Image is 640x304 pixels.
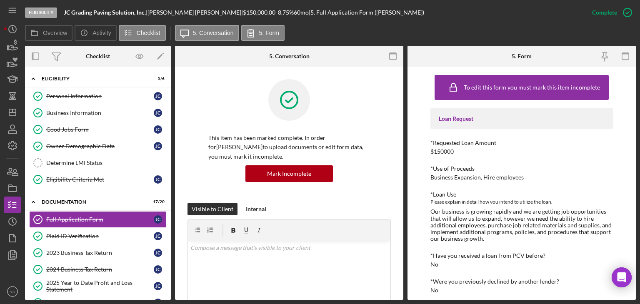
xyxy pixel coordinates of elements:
div: *Have you received a loan from PCV before? [430,252,613,259]
div: | [64,9,147,16]
button: Mark Incomplete [245,165,333,182]
div: $150000 [430,148,454,155]
div: No [430,287,438,294]
div: *Use of Proceeds [430,165,613,172]
div: 5 / 6 [150,76,165,81]
div: Checklist [86,53,110,60]
div: Please explain in detail how you intend to utilize the loan. [430,198,613,206]
div: *Loan Use [430,191,613,198]
div: Plaid ID Verification [46,233,154,239]
div: J C [154,142,162,150]
button: Internal [242,203,270,215]
a: 2025 Year to Date Profit and Loss StatementJC [29,278,167,294]
div: Personal Information [46,93,154,100]
div: *Were you previously declined by another lender? [430,278,613,285]
div: Eligibility [25,7,57,18]
div: J C [154,265,162,274]
div: Owner Demographic Data [46,143,154,150]
button: YA [4,283,21,300]
div: J C [154,215,162,224]
a: Personal InformationJC [29,88,167,105]
div: Business Information [46,110,154,116]
a: Owner Demographic DataJC [29,138,167,154]
div: Business Expansion, Hire employees [430,174,524,181]
div: Our business is growing rapidly and we are getting job opportunities that will allow us to expand... [430,208,613,242]
div: Determine LMI Status [46,159,166,166]
a: Eligibility Criteria MetJC [29,171,167,188]
button: Checklist [119,25,166,41]
a: Good Jobs FormJC [29,121,167,138]
label: Activity [92,30,111,36]
div: Full Application Form [46,216,154,223]
div: J C [154,249,162,257]
div: *Requested Loan Amount [430,140,613,146]
div: To edit this form you must mark this item incomplete [464,84,600,91]
div: 17 / 20 [150,199,165,204]
div: J C [154,125,162,134]
div: | 5. Full Application Form ([PERSON_NAME]) [309,9,424,16]
button: 5. Conversation [175,25,239,41]
div: $150,000.00 [243,9,278,16]
label: Checklist [137,30,160,36]
div: 5. Form [512,53,532,60]
a: 2023 Business Tax ReturnJC [29,244,167,261]
div: J C [154,232,162,240]
div: Visible to Client [192,203,233,215]
div: J C [154,92,162,100]
a: Business InformationJC [29,105,167,121]
div: Loan Request [439,115,605,122]
div: Documentation [42,199,144,204]
div: 60 mo [294,9,309,16]
p: This item has been marked complete. In order for [PERSON_NAME] to upload documents or edit form d... [208,133,370,161]
div: 2023 Business Tax Return [46,249,154,256]
div: 8.75 % [278,9,294,16]
div: 2024 Business Tax Return [46,266,154,273]
div: Internal [246,203,266,215]
b: JC Grading Paving Solution, Inc. [64,9,146,16]
label: 5. Form [259,30,279,36]
div: Eligibility Criteria Met [46,176,154,183]
label: Overview [43,30,67,36]
div: J C [154,109,162,117]
a: Full Application FormJC [29,211,167,228]
div: Open Intercom Messenger [612,267,632,287]
div: J C [154,282,162,290]
label: 5. Conversation [193,30,234,36]
button: Visible to Client [187,203,237,215]
text: YA [10,289,15,294]
button: Activity [75,25,116,41]
div: 2025 Year to Date Profit and Loss Statement [46,279,154,293]
div: No [430,261,438,268]
button: Overview [25,25,72,41]
div: Complete [592,4,617,21]
div: [PERSON_NAME] [PERSON_NAME] | [147,9,243,16]
div: Mark Incomplete [267,165,311,182]
div: J C [154,175,162,184]
a: 2024 Business Tax ReturnJC [29,261,167,278]
div: 5. Conversation [269,53,310,60]
a: Plaid ID VerificationJC [29,228,167,244]
button: Complete [584,4,636,21]
div: Good Jobs Form [46,126,154,133]
div: Eligibility [42,76,144,81]
button: 5. Form [241,25,285,41]
a: Determine LMI Status [29,154,167,171]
